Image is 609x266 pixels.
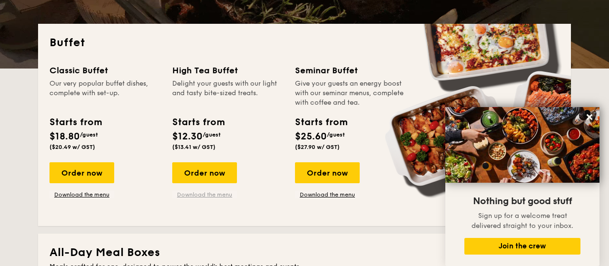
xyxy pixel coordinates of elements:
div: Order now [49,162,114,183]
div: Starts from [172,115,224,129]
div: High Tea Buffet [172,64,284,77]
span: $12.30 [172,131,203,142]
span: /guest [203,131,221,138]
span: ($13.41 w/ GST) [172,144,216,150]
span: /guest [80,131,98,138]
img: DSC07876-Edit02-Large.jpeg [445,107,599,183]
div: Classic Buffet [49,64,161,77]
a: Download the menu [49,191,114,198]
span: /guest [327,131,345,138]
div: Delight your guests with our light and tasty bite-sized treats. [172,79,284,108]
span: Sign up for a welcome treat delivered straight to your inbox. [471,212,573,230]
button: Close [582,109,597,125]
div: Starts from [295,115,347,129]
div: Order now [172,162,237,183]
a: Download the menu [295,191,360,198]
div: Our very popular buffet dishes, complete with set-up. [49,79,161,108]
span: ($27.90 w/ GST) [295,144,340,150]
div: Starts from [49,115,101,129]
button: Join the crew [464,238,580,255]
div: Give your guests an energy boost with our seminar menus, complete with coffee and tea. [295,79,406,108]
a: Download the menu [172,191,237,198]
span: $25.60 [295,131,327,142]
span: $18.80 [49,131,80,142]
h2: Buffet [49,35,560,50]
div: Seminar Buffet [295,64,406,77]
h2: All-Day Meal Boxes [49,245,560,260]
span: Nothing but good stuff [473,196,572,207]
span: ($20.49 w/ GST) [49,144,95,150]
div: Order now [295,162,360,183]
